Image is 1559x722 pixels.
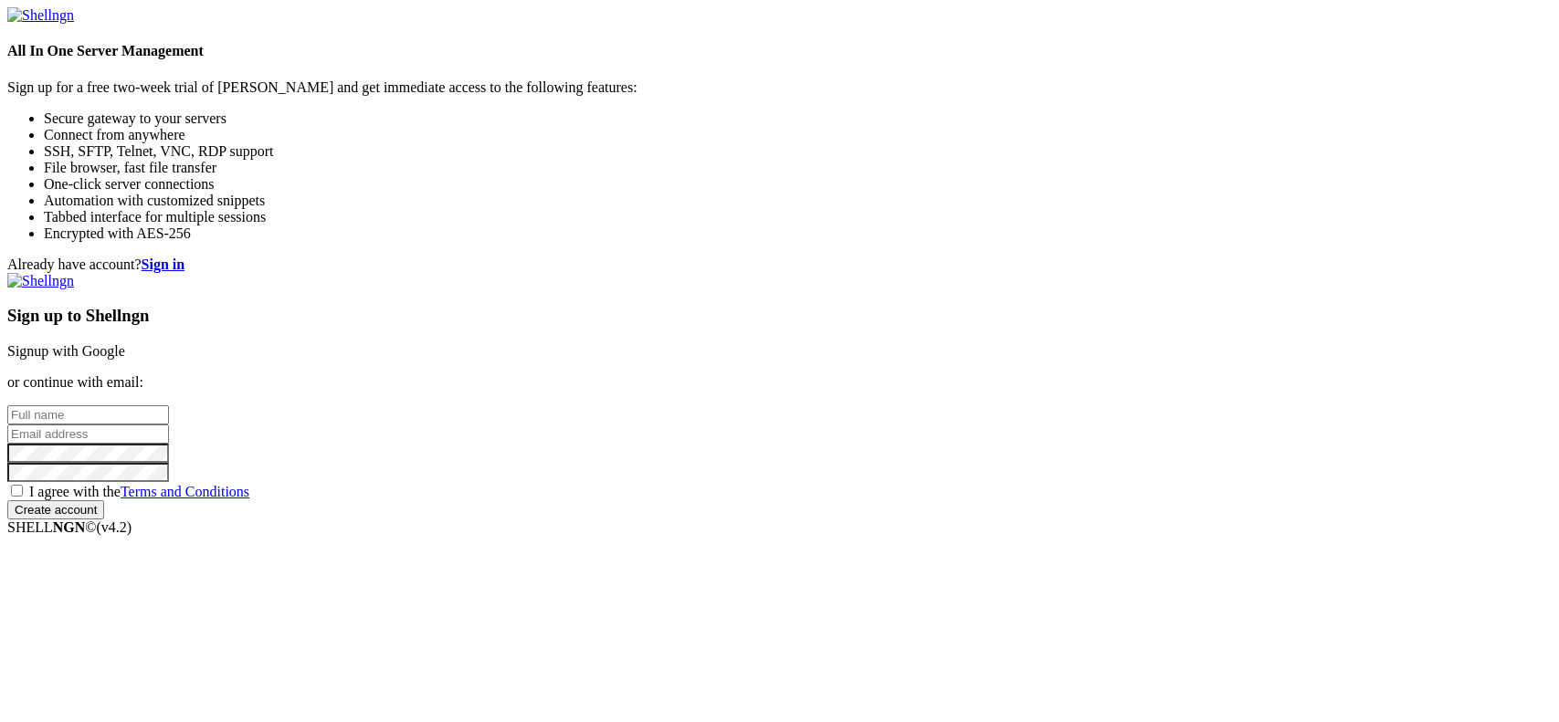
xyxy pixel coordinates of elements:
input: Create account [7,500,104,519]
input: I agree with theTerms and Conditions [11,485,23,497]
li: One-click server connections [44,176,1552,193]
li: SSH, SFTP, Telnet, VNC, RDP support [44,143,1552,160]
li: File browser, fast file transfer [44,160,1552,176]
a: Terms and Conditions [121,484,249,499]
a: Sign in [142,256,185,272]
a: Signup with Google [7,343,125,359]
input: Email address [7,424,169,444]
img: Shellngn [7,273,74,289]
b: NGN [53,519,86,535]
p: or continue with email: [7,374,1552,391]
h4: All In One Server Management [7,43,1552,59]
li: Connect from anywhere [44,127,1552,143]
li: Automation with customized snippets [44,193,1552,209]
li: Secure gateway to your servers [44,110,1552,127]
span: 4.2.0 [97,519,132,535]
p: Sign up for a free two-week trial of [PERSON_NAME] and get immediate access to the following feat... [7,79,1552,96]
li: Tabbed interface for multiple sessions [44,209,1552,225]
div: Already have account? [7,256,1552,273]
li: Encrypted with AES-256 [44,225,1552,242]
span: I agree with the [29,484,249,499]
h3: Sign up to Shellngn [7,306,1552,326]
img: Shellngn [7,7,74,24]
span: SHELL © [7,519,132,535]
input: Full name [7,405,169,424]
